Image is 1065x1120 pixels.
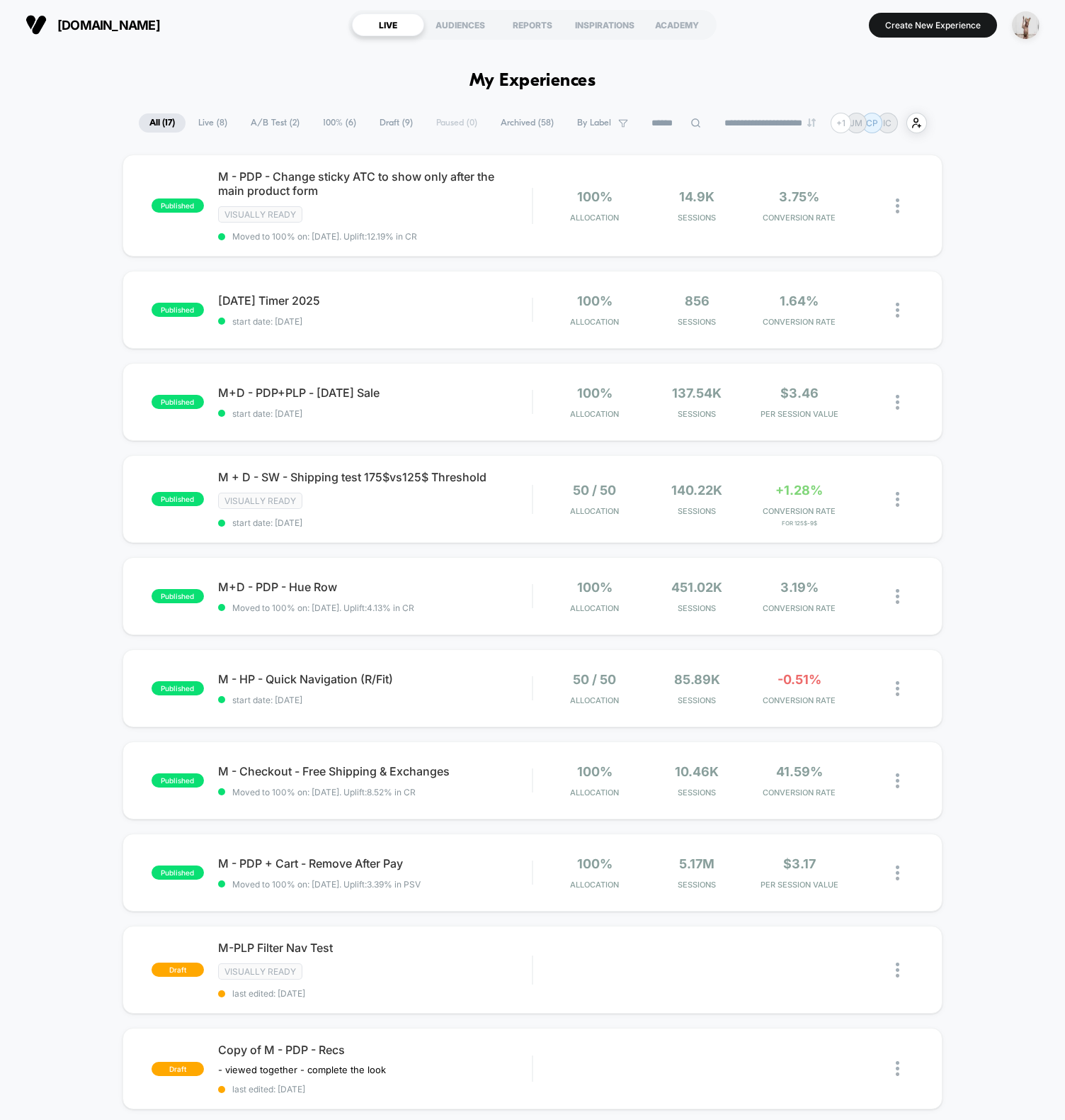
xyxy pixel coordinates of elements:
[424,13,496,36] div: AUDIENCES
[218,293,532,308] span: [DATE] Timer 2025
[188,113,238,133] span: Live ( 8 )
[883,118,892,128] p: IC
[783,856,816,871] span: $3.17
[649,409,744,419] span: Sessions
[369,113,423,133] span: Draft ( 9 )
[218,206,302,223] span: Visually ready
[57,18,160,33] span: [DOMAIN_NAME]
[218,386,532,400] span: M+D - PDP+PLP - [DATE] Sale
[869,13,997,38] button: Create New Experience
[218,493,302,509] span: Visually ready
[570,788,619,797] span: Allocation
[232,787,416,797] span: Moved to 100% on: [DATE] . Uplift: 8.52% in CR
[352,13,424,36] div: LIVE
[218,1064,386,1075] span: - viewed together - complete the look
[751,880,846,890] span: PER SESSION VALUE
[577,293,613,308] span: 100%
[577,386,613,401] span: 100%
[780,580,819,595] span: 3.19%
[218,408,532,419] span: start date: [DATE]
[573,483,616,498] span: 50 / 50
[751,520,846,527] span: for 125$-9$
[896,1061,899,1076] img: close
[218,1043,532,1057] span: Copy of M - PDP - Recs
[152,395,204,409] span: published
[896,492,899,507] img: close
[649,213,744,223] span: Sessions
[896,866,899,880] img: close
[469,71,596,91] h1: My Experiences
[1008,11,1044,40] button: ppic
[570,506,619,516] span: Allocation
[218,856,532,870] span: M - PDP + Cart - Remove After Pay
[778,672,821,687] span: -0.51%
[671,483,722,498] span: 140.22k
[218,1084,532,1094] span: last edited: [DATE]
[218,316,532,327] span: start date: [DATE]
[672,386,722,401] span: 137.54k
[152,963,204,977] span: draft
[218,580,532,594] span: M+D - PDP - Hue Row
[866,118,878,128] p: CP
[25,14,47,35] img: Visually logo
[152,866,204,880] span: published
[490,113,564,133] span: Archived ( 58 )
[570,880,619,890] span: Allocation
[896,773,899,788] img: close
[649,506,744,516] span: Sessions
[649,880,744,890] span: Sessions
[896,303,899,318] img: close
[675,764,719,779] span: 10.46k
[751,317,846,327] span: CONVERSION RATE
[896,681,899,696] img: close
[570,213,619,223] span: Allocation
[218,988,532,999] span: last edited: [DATE]
[232,603,414,613] span: Moved to 100% on: [DATE] . Uplift: 4.13% in CR
[570,409,619,419] span: Allocation
[1012,11,1040,39] img: ppic
[569,13,641,36] div: INSPIRATIONS
[685,293,710,308] span: 856
[496,13,569,36] div: REPORTS
[649,695,744,705] span: Sessions
[751,409,846,419] span: PER SESSION VALUE
[780,293,819,308] span: 1.64%
[751,788,846,797] span: CONVERSION RATE
[679,856,714,871] span: 5.17M
[896,589,899,604] img: close
[218,695,532,705] span: start date: [DATE]
[218,672,532,686] span: M - HP - Quick Navigation (R/Fit)
[139,113,186,133] span: All ( 17 )
[649,317,744,327] span: Sessions
[751,506,846,516] span: CONVERSION RATE
[152,773,204,788] span: published
[218,169,532,198] span: M - PDP - Change sticky ATC to show only after the main product form
[896,963,899,978] img: close
[751,695,846,705] span: CONVERSION RATE
[152,589,204,603] span: published
[896,395,899,410] img: close
[679,189,714,204] span: 14.9k
[577,118,611,128] span: By Label
[218,517,532,528] span: start date: [DATE]
[577,189,613,204] span: 100%
[896,198,899,213] img: close
[775,483,823,498] span: +1.28%
[152,303,204,317] span: published
[776,764,823,779] span: 41.59%
[21,13,164,36] button: [DOMAIN_NAME]
[641,13,713,36] div: ACADEMY
[570,603,619,613] span: Allocation
[674,672,720,687] span: 85.89k
[312,113,367,133] span: 100% ( 6 )
[218,764,532,778] span: M - Checkout - Free Shipping & Exchanges
[751,213,846,223] span: CONVERSION RATE
[577,764,613,779] span: 100%
[232,879,421,890] span: Moved to 100% on: [DATE] . Uplift: 3.39% in PSV
[573,672,616,687] span: 50 / 50
[671,580,722,595] span: 451.02k
[570,695,619,705] span: Allocation
[152,1062,204,1076] span: draft
[577,580,613,595] span: 100%
[807,118,816,127] img: end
